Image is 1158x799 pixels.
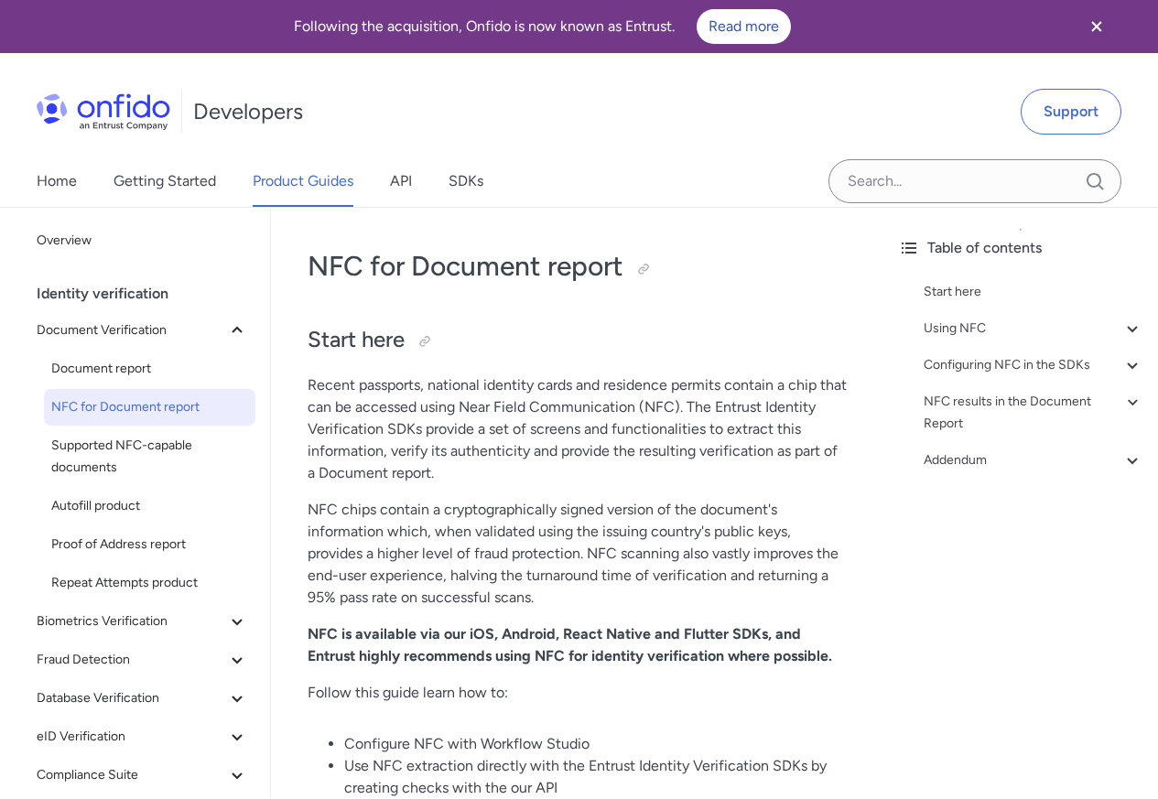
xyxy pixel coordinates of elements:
[29,718,255,755] button: eID Verification
[37,764,226,786] span: Compliance Suite
[924,354,1143,376] a: Configuring NFC in the SDKs
[253,156,353,207] a: Product Guides
[29,757,255,794] button: Compliance Suite
[1086,16,1108,38] svg: Close banner
[37,726,226,748] span: eID Verification
[29,603,255,640] button: Biometrics Verification
[308,625,832,664] strong: NFC is available via our iOS, Android, React Native and Flutter SDKs, and Entrust highly recommen...
[1063,4,1131,49] button: Close banner
[37,230,248,252] span: Overview
[51,495,248,517] span: Autofill product
[1021,89,1121,135] a: Support
[924,449,1143,471] a: Addendum
[924,318,1143,340] a: Using NFC
[898,237,1143,259] div: Table of contents
[697,9,791,44] a: Read more
[344,755,847,799] li: Use NFC extraction directly with the Entrust Identity Verification SDKs by creating checks with t...
[37,687,226,709] span: Database Verification
[51,358,248,380] span: Document report
[37,93,170,130] img: Onfido Logo
[37,156,77,207] a: Home
[308,499,847,609] p: NFC chips contain a cryptographically signed version of the document's information which, when va...
[449,156,483,207] a: SDKs
[193,97,303,126] h1: Developers
[924,391,1143,435] a: NFC results in the Document Report
[37,610,226,632] span: Biometrics Verification
[308,682,847,704] p: Follow this guide learn how to:
[51,534,248,556] span: Proof of Address report
[308,248,847,285] h1: NFC for Document report
[51,396,248,418] span: NFC for Document report
[29,312,255,349] button: Document Verification
[29,642,255,678] button: Fraud Detection
[828,159,1121,203] input: Onfido search input field
[51,572,248,594] span: Repeat Attempts product
[390,156,412,207] a: API
[308,374,847,484] p: Recent passports, national identity cards and residence permits contain a chip that can be access...
[924,281,1143,303] a: Start here
[29,222,255,259] a: Overview
[344,733,847,755] li: Configure NFC with Workflow Studio
[37,319,226,341] span: Document Verification
[44,389,255,426] a: NFC for Document report
[44,565,255,601] a: Repeat Attempts product
[51,435,248,479] span: Supported NFC-capable documents
[44,427,255,486] a: Supported NFC-capable documents
[44,526,255,563] a: Proof of Address report
[22,9,1063,44] div: Following the acquisition, Onfido is now known as Entrust.
[114,156,216,207] a: Getting Started
[44,488,255,524] a: Autofill product
[44,351,255,387] a: Document report
[308,325,847,356] h2: Start here
[37,275,263,312] div: Identity verification
[29,680,255,717] button: Database Verification
[37,649,226,671] span: Fraud Detection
